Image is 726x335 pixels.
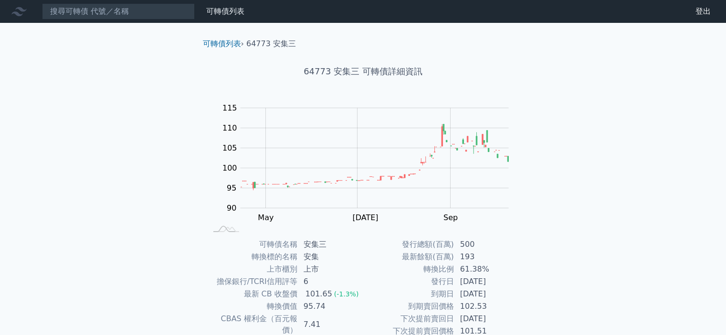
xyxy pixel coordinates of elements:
td: [DATE] [454,313,520,325]
span: (-1.3%) [334,290,359,298]
input: 搜尋可轉債 代號／名稱 [42,3,195,20]
td: 擔保銀行/TCRI信用評等 [207,275,298,288]
tspan: 115 [222,103,237,112]
tspan: May [258,213,274,222]
tspan: 110 [222,123,237,132]
tspan: 100 [222,163,237,173]
td: [DATE] [454,288,520,300]
td: 最新餘額(百萬) [363,251,454,263]
tspan: 105 [222,143,237,152]
h1: 64773 安集三 可轉債詳細資訊 [195,65,531,78]
td: 可轉債名稱 [207,238,298,251]
td: 安集 [298,251,363,263]
a: 登出 [688,4,718,19]
td: 轉換比例 [363,263,454,275]
a: 可轉債列表 [203,39,241,48]
td: 193 [454,251,520,263]
td: 發行日 [363,275,454,288]
td: 轉換標的名稱 [207,251,298,263]
g: Chart [217,103,523,222]
tspan: 95 [227,183,236,193]
td: 500 [454,238,520,251]
a: 可轉債列表 [206,7,244,16]
li: › [203,38,244,50]
td: 上市櫃別 [207,263,298,275]
td: 安集三 [298,238,363,251]
li: 64773 安集三 [246,38,296,50]
td: 102.53 [454,300,520,313]
td: 轉換價值 [207,300,298,313]
g: Series [241,124,508,191]
td: 上市 [298,263,363,275]
tspan: 90 [227,203,236,213]
td: 95.74 [298,300,363,313]
td: 最新 CB 收盤價 [207,288,298,300]
tspan: [DATE] [352,213,378,222]
td: 下次提前賣回日 [363,313,454,325]
div: 101.65 [304,288,334,300]
td: [DATE] [454,275,520,288]
tspan: Sep [443,213,458,222]
td: 到期日 [363,288,454,300]
td: 到期賣回價格 [363,300,454,313]
td: 發行總額(百萬) [363,238,454,251]
td: 6 [298,275,363,288]
td: 61.38% [454,263,520,275]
